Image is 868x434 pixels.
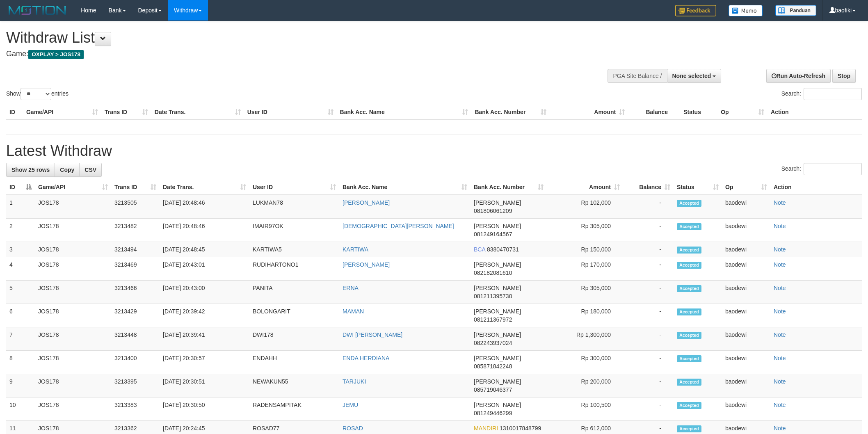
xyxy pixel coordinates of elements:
td: Rp 170,000 [547,257,623,281]
th: Game/API: activate to sort column ascending [35,180,111,195]
td: Rp 100,500 [547,397,623,421]
img: panduan.png [775,5,816,16]
a: Stop [832,69,856,83]
th: Op: activate to sort column ascending [722,180,770,195]
th: Game/API [23,105,101,120]
td: 3213505 [111,195,160,219]
td: [DATE] 20:39:42 [160,304,249,327]
th: Bank Acc. Number: activate to sort column ascending [471,180,547,195]
td: [DATE] 20:43:00 [160,281,249,304]
span: Copy 081806061209 to clipboard [474,208,512,214]
span: MANDIRI [474,425,498,432]
td: Rp 305,000 [547,281,623,304]
td: 3213400 [111,351,160,374]
td: 3 [6,242,35,257]
th: Status: activate to sort column ascending [674,180,722,195]
span: Accepted [677,200,701,207]
img: Button%20Memo.svg [729,5,763,16]
a: Run Auto-Refresh [766,69,831,83]
th: Balance: activate to sort column ascending [623,180,674,195]
td: [DATE] 20:48:46 [160,195,249,219]
td: - [623,281,674,304]
td: 3213469 [111,257,160,281]
th: Bank Acc. Name [337,105,472,120]
th: Op [717,105,767,120]
span: Copy [60,167,74,173]
span: Accepted [677,332,701,339]
button: None selected [667,69,722,83]
td: 6 [6,304,35,327]
span: [PERSON_NAME] [474,355,521,361]
td: 3213429 [111,304,160,327]
td: 3213383 [111,397,160,421]
td: - [623,242,674,257]
a: MAMAN [343,308,364,315]
td: baodewi [722,219,770,242]
span: CSV [85,167,96,173]
input: Search: [804,88,862,100]
td: [DATE] 20:48:46 [160,219,249,242]
td: baodewi [722,351,770,374]
span: Copy 1310017848799 to clipboard [500,425,541,432]
span: Copy 085719046377 to clipboard [474,386,512,393]
th: ID: activate to sort column descending [6,180,35,195]
td: baodewi [722,304,770,327]
td: baodewi [722,397,770,421]
a: Note [774,285,786,291]
a: [DEMOGRAPHIC_DATA][PERSON_NAME] [343,223,454,229]
a: [PERSON_NAME] [343,261,390,268]
th: Action [767,105,862,120]
label: Search: [781,163,862,175]
span: Copy 081211395730 to clipboard [474,293,512,299]
td: - [623,327,674,351]
td: baodewi [722,281,770,304]
span: Copy 081249164567 to clipboard [474,231,512,238]
a: TARJUKI [343,378,366,385]
span: [PERSON_NAME] [474,223,521,229]
span: [PERSON_NAME] [474,331,521,338]
td: [DATE] 20:30:50 [160,397,249,421]
a: Show 25 rows [6,163,55,177]
td: Rp 300,000 [547,351,623,374]
td: BOLONGARIT [249,304,339,327]
span: Copy 085871842248 to clipboard [474,363,512,370]
td: JOS178 [35,281,111,304]
td: Rp 1,300,000 [547,327,623,351]
td: baodewi [722,374,770,397]
td: baodewi [722,327,770,351]
span: Accepted [677,262,701,269]
td: Rp 200,000 [547,374,623,397]
img: MOTION_logo.png [6,4,69,16]
th: Trans ID: activate to sort column ascending [111,180,160,195]
td: baodewi [722,257,770,281]
th: Date Trans. [151,105,244,120]
td: JOS178 [35,351,111,374]
a: Note [774,355,786,361]
td: 4 [6,257,35,281]
span: Accepted [677,355,701,362]
td: RUDIHARTONO1 [249,257,339,281]
th: Action [770,180,862,195]
td: - [623,374,674,397]
span: None selected [672,73,711,79]
th: Bank Acc. Name: activate to sort column ascending [339,180,471,195]
td: [DATE] 20:43:01 [160,257,249,281]
td: LUKMAN78 [249,195,339,219]
th: Status [680,105,717,120]
td: 3213494 [111,242,160,257]
input: Search: [804,163,862,175]
td: Rp 180,000 [547,304,623,327]
a: Note [774,246,786,253]
a: ENDA HERDIANA [343,355,389,361]
th: Balance [628,105,680,120]
th: User ID: activate to sort column ascending [249,180,339,195]
th: Trans ID [101,105,151,120]
span: Accepted [677,223,701,230]
div: PGA Site Balance / [608,69,667,83]
span: [PERSON_NAME] [474,199,521,206]
td: IMAIR97OK [249,219,339,242]
td: 3213466 [111,281,160,304]
td: NEWAKUN55 [249,374,339,397]
td: JOS178 [35,397,111,421]
td: - [623,257,674,281]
